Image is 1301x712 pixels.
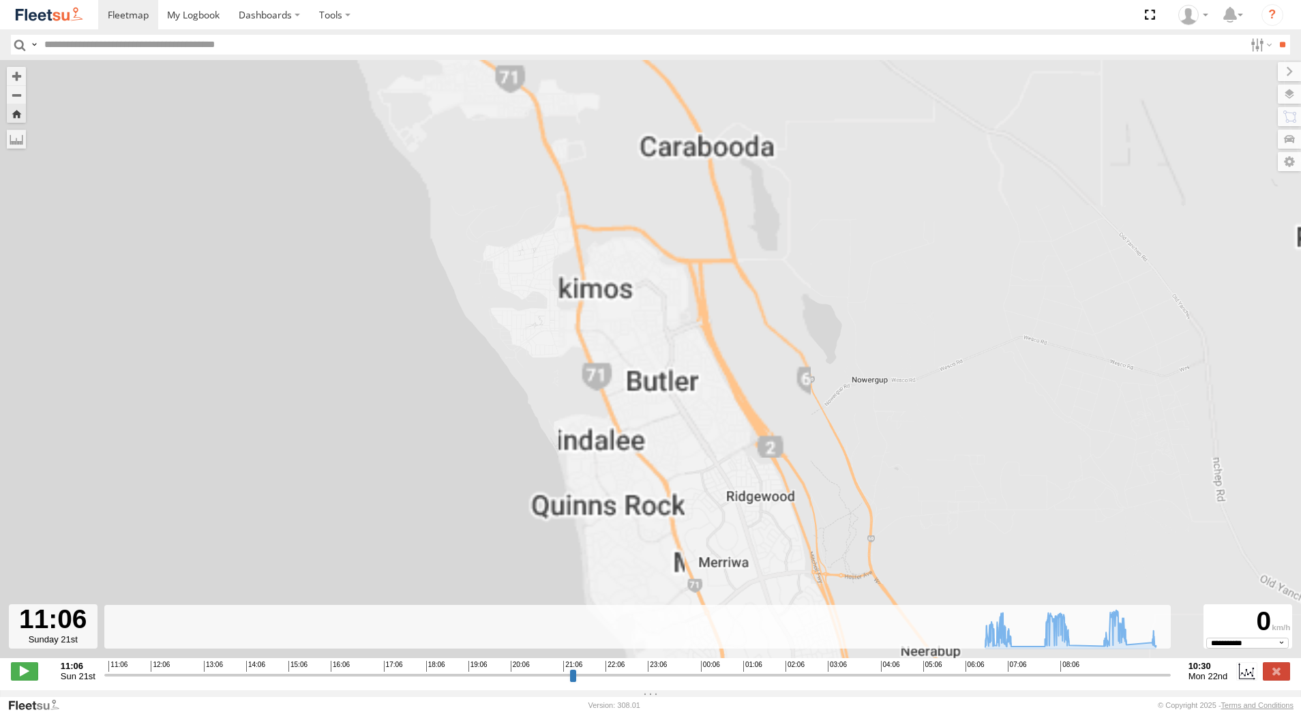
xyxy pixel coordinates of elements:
[61,661,95,671] strong: 11:06
[468,661,488,672] span: 19:06
[151,661,170,672] span: 12:06
[246,661,265,672] span: 14:06
[966,661,985,672] span: 06:06
[7,104,26,123] button: Zoom Home
[1221,701,1293,709] a: Terms and Conditions
[605,661,625,672] span: 22:06
[563,661,582,672] span: 21:06
[1173,5,1213,25] div: TheMaker Systems
[1060,661,1079,672] span: 08:06
[828,661,847,672] span: 03:06
[7,130,26,149] label: Measure
[1206,606,1290,638] div: 0
[1263,662,1290,680] label: Close
[881,661,900,672] span: 04:06
[8,698,70,712] a: Visit our Website
[1188,661,1228,671] strong: 10:30
[14,5,85,24] img: fleetsu-logo-horizontal.svg
[1278,152,1301,171] label: Map Settings
[1245,35,1274,55] label: Search Filter Options
[11,662,38,680] label: Play/Stop
[786,661,805,672] span: 02:06
[923,661,942,672] span: 05:06
[588,701,640,709] div: Version: 308.01
[108,661,128,672] span: 11:06
[1188,671,1228,681] span: Mon 22nd Sep 2025
[743,661,762,672] span: 01:06
[511,661,530,672] span: 20:06
[61,671,95,681] span: Sun 21st Sep 2025
[204,661,223,672] span: 13:06
[288,661,308,672] span: 15:06
[426,661,445,672] span: 18:06
[7,85,26,104] button: Zoom out
[384,661,403,672] span: 17:06
[648,661,667,672] span: 23:06
[1158,701,1293,709] div: © Copyright 2025 -
[7,67,26,85] button: Zoom in
[331,661,350,672] span: 16:06
[701,661,720,672] span: 00:06
[1261,4,1283,26] i: ?
[29,35,40,55] label: Search Query
[1008,661,1027,672] span: 07:06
